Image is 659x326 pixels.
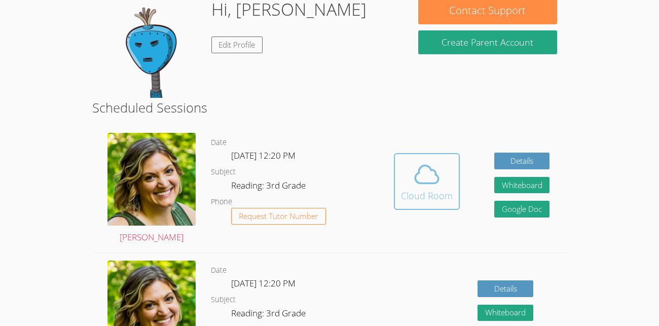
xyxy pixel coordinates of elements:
[211,166,236,178] dt: Subject
[239,212,318,220] span: Request Tutor Number
[494,177,550,194] button: Whiteboard
[107,133,196,226] img: Headshot.png
[211,37,263,53] a: Edit Profile
[418,30,558,54] button: Create Parent Account
[231,306,308,323] dd: Reading: 3rd Grade
[478,305,533,321] button: Whiteboard
[478,280,533,297] a: Details
[211,136,227,149] dt: Date
[211,294,236,306] dt: Subject
[494,201,550,218] a: Google Doc
[231,150,296,161] span: [DATE] 12:20 PM
[401,189,453,203] div: Cloud Room
[231,208,326,225] button: Request Tutor Number
[231,277,296,289] span: [DATE] 12:20 PM
[394,153,460,210] button: Cloud Room
[107,133,196,245] a: [PERSON_NAME]
[92,98,567,117] h2: Scheduled Sessions
[231,178,308,196] dd: Reading: 3rd Grade
[211,196,232,208] dt: Phone
[494,153,550,169] a: Details
[211,264,227,277] dt: Date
